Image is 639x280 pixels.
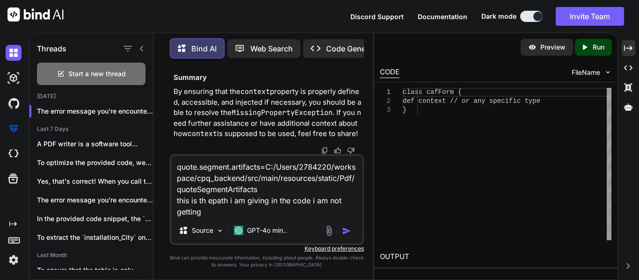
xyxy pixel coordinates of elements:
p: Web Search [250,43,293,54]
button: Documentation [418,12,467,22]
div: 3 [380,106,391,115]
p: The error message you're encountering, `... [37,107,153,116]
span: FileName [572,68,600,77]
p: To optimize the provided code, we can... [37,158,153,167]
span: } [403,106,407,114]
p: The error message you're encountering, which indicates... [37,195,153,205]
h1: Threads [37,43,66,54]
div: CODE [380,67,399,78]
img: settings [6,252,22,268]
img: preview [528,43,537,51]
div: 2 [380,97,391,106]
h2: OUTPUT [374,246,617,268]
p: Preview [540,43,566,52]
img: darkAi-studio [6,70,22,86]
button: Invite Team [556,7,624,26]
span: Documentation [418,13,467,21]
h3: Summary [174,72,362,83]
code: context [240,87,270,96]
p: Code Generator [326,43,383,54]
img: chevron down [604,68,612,76]
span: Dark mode [481,12,516,21]
img: copy [321,147,328,154]
p: To extract the `installation_City` only if it... [37,233,153,242]
p: By ensuring that the property is properly defined, accessible, and injected if necessary, you sho... [174,86,362,139]
span: def context // or any specific type [403,97,540,105]
h2: [DATE] [29,93,153,100]
p: GPT-4o min.. [247,226,287,235]
textarea: quote.segment.artifacts=C:/Users/2784220/workspace/cpq_backend/src/main/resources/static/Pdf/quot... [171,156,363,217]
span: Start a new thread [68,69,126,79]
p: Bind AI [191,43,217,54]
img: Pick Models [216,227,224,235]
span: Discord Support [350,13,404,21]
p: Source [192,226,213,235]
code: context [188,129,217,138]
img: icon [342,226,351,236]
img: GPT-4o mini [234,226,243,235]
img: cloudideIcon [6,146,22,162]
p: Run [593,43,604,52]
span: class cafForm { [403,88,462,96]
img: dislike [347,147,355,154]
p: A PDF writer is a software tool... [37,139,153,149]
code: MissingPropertyException [232,108,333,117]
img: githubDark [6,95,22,111]
img: premium [6,121,22,136]
p: Bind can provide inaccurate information, including about people. Always double-check its answers.... [170,254,364,268]
p: To ensure that the table is only... [37,266,153,275]
img: like [334,147,341,154]
h2: Last Month [29,251,153,259]
p: In the provided code snippet, the `finalPricingMap`... [37,214,153,223]
div: 1 [380,88,391,97]
p: Yes, that's correct! When you call the... [37,177,153,186]
h2: Last 7 Days [29,125,153,133]
img: attachment [324,225,334,236]
img: Bind AI [7,7,64,22]
button: Discord Support [350,12,404,22]
img: darkChat [6,45,22,61]
p: Keyboard preferences [170,245,364,252]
